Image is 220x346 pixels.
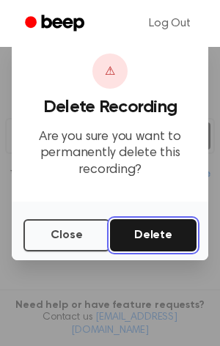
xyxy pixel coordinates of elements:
a: Beep [15,10,98,38]
p: Are you sure you want to permanently delete this recording? [23,129,197,179]
h3: Delete Recording [23,97,197,117]
button: Close [23,219,110,251]
div: ⚠ [92,54,128,89]
button: Delete [110,219,197,251]
a: Log Out [134,6,205,41]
